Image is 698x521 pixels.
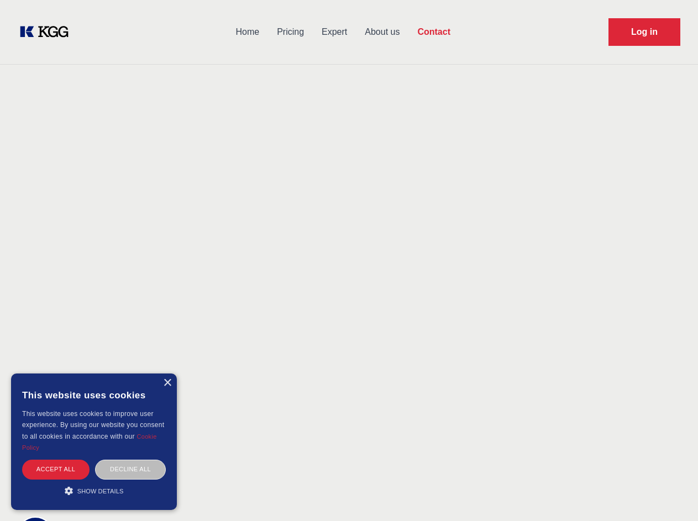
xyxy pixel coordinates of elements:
div: This website uses cookies [22,382,166,408]
a: Pricing [268,18,313,46]
a: Home [227,18,268,46]
div: Show details [22,485,166,496]
div: Decline all [95,460,166,479]
span: This website uses cookies to improve user experience. By using our website you consent to all coo... [22,410,164,440]
span: Show details [77,488,124,494]
a: KOL Knowledge Platform: Talk to Key External Experts (KEE) [18,23,77,41]
div: Accept all [22,460,90,479]
a: Cookie Policy [22,433,157,451]
a: Request Demo [608,18,680,46]
a: Expert [313,18,356,46]
div: Close [163,379,171,387]
a: Contact [408,18,459,46]
a: About us [356,18,408,46]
